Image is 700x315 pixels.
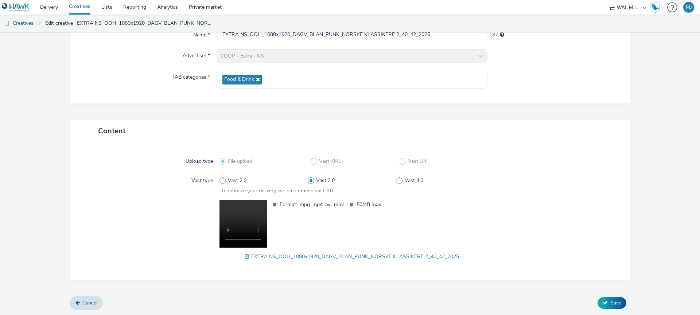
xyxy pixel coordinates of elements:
label: Upload type [183,155,216,165]
label: IAB categories * [170,71,213,81]
span: Vast Url [408,158,426,165]
label: Name * [190,28,213,39]
img: dooh [4,20,11,27]
span: Vast XML [319,158,341,165]
span: Content [98,126,125,136]
span: 50MB max [357,200,421,209]
a: Edit creative : EXTRA NS_OOH_1080x1920_DAGV_BLAN_PUNK_NORSKE KLASSIKERE 2_40_42_2025 [42,15,217,32]
img: undefined Logo [2,3,30,12]
button: Save [598,297,626,309]
span: File upload [228,158,252,165]
span: Vast 4.0 [405,177,423,184]
span: Save [610,299,621,306]
span: Food & Drink [224,76,254,83]
a: Cancel [70,296,103,310]
label: Vast type [188,174,216,184]
span: EXTRA NS_OOH_1080x1920_DAGV_BLAN_PUNK_NORSKE KLASSIKERE 2_40_42_2025 [251,253,459,260]
span: Cancel [82,299,97,306]
img: Hawk Academy [650,1,661,13]
div: MJ [686,2,692,13]
span: Vast 2.0 [228,177,246,184]
div: Maximum 255 characters [500,31,504,39]
input: Name [217,28,487,41]
label: Advertiser * [180,49,213,59]
span: 187 [489,31,498,39]
span: To optimize your delivery, we recommend vast 3.0 [219,187,333,194]
span: Format: .mpg .mp4 .avi .mov [280,200,344,209]
span: Vast 3.0 [316,177,335,184]
a: Hawk Academy [650,1,664,13]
